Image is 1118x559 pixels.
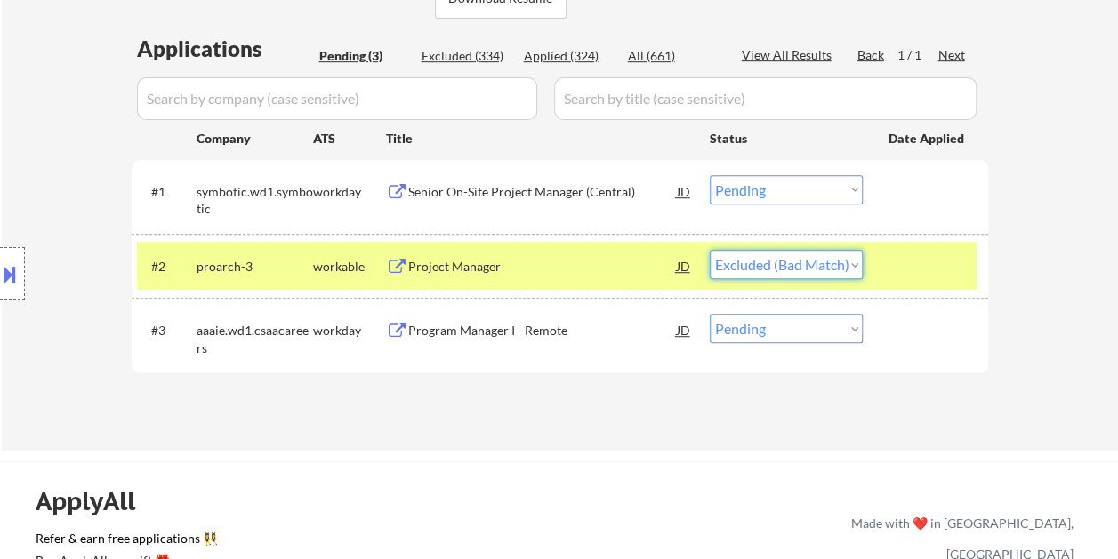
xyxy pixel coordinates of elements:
[313,183,386,201] div: workday
[889,130,967,148] div: Date Applied
[857,46,886,64] div: Back
[408,322,677,339] div: Program Manager I - Remote
[313,322,386,339] div: workday
[313,258,386,276] div: workable
[386,130,693,148] div: Title
[675,250,693,282] div: JD
[313,130,386,148] div: ATS
[675,175,693,207] div: JD
[524,47,613,65] div: Applied (324)
[938,46,967,64] div: Next
[408,258,677,276] div: Project Manager
[422,47,511,65] div: Excluded (334)
[36,532,479,551] a: Refer & earn free applications 👯‍♀️
[137,38,313,60] div: Applications
[742,46,837,64] div: View All Results
[408,183,677,201] div: Senior On-Site Project Manager (Central)
[675,314,693,346] div: JD
[36,486,156,516] div: ApplyAll
[628,47,717,65] div: All (661)
[710,122,863,154] div: Status
[319,47,408,65] div: Pending (3)
[554,77,977,120] input: Search by title (case sensitive)
[897,46,938,64] div: 1 / 1
[137,77,537,120] input: Search by company (case sensitive)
